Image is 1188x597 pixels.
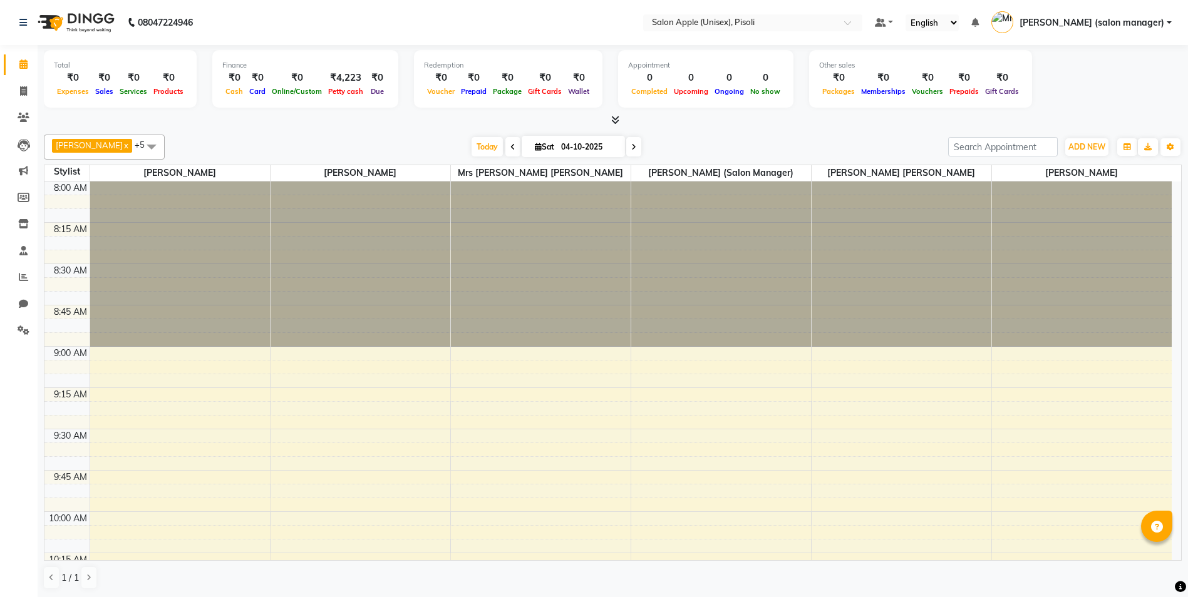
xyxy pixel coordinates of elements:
[368,87,387,96] span: Due
[628,87,671,96] span: Completed
[150,71,187,85] div: ₹0
[565,71,592,85] div: ₹0
[424,87,458,96] span: Voucher
[991,11,1013,33] img: Mrs. Poonam Bansal (salon manager)
[90,165,270,181] span: [PERSON_NAME]
[557,138,620,156] input: 2025-10-04
[631,165,811,181] span: [PERSON_NAME] (salon manager)
[946,87,982,96] span: Prepaids
[325,87,366,96] span: Petty cash
[51,305,90,319] div: 8:45 AM
[948,137,1058,156] input: Search Appointment
[424,60,592,71] div: Redemption
[1020,16,1164,29] span: [PERSON_NAME] (salon manager)
[458,87,490,96] span: Prepaid
[490,71,525,85] div: ₹0
[269,71,325,85] div: ₹0
[222,71,246,85] div: ₹0
[51,181,90,195] div: 8:00 AM
[565,87,592,96] span: Wallet
[1135,547,1175,584] iframe: chat widget
[51,388,90,401] div: 9:15 AM
[51,264,90,277] div: 8:30 AM
[424,71,458,85] div: ₹0
[44,165,90,178] div: Stylist
[671,71,711,85] div: 0
[946,71,982,85] div: ₹0
[366,71,388,85] div: ₹0
[747,71,783,85] div: 0
[909,71,946,85] div: ₹0
[451,165,631,181] span: Mrs [PERSON_NAME] [PERSON_NAME]
[490,87,525,96] span: Package
[711,71,747,85] div: 0
[271,165,450,181] span: [PERSON_NAME]
[32,5,118,40] img: logo
[135,140,154,150] span: +5
[46,512,90,525] div: 10:00 AM
[982,87,1022,96] span: Gift Cards
[819,87,858,96] span: Packages
[222,60,388,71] div: Finance
[909,87,946,96] span: Vouchers
[812,165,991,181] span: [PERSON_NAME] [PERSON_NAME]
[525,71,565,85] div: ₹0
[472,137,503,156] span: Today
[222,87,246,96] span: Cash
[525,87,565,96] span: Gift Cards
[150,87,187,96] span: Products
[54,71,92,85] div: ₹0
[92,87,116,96] span: Sales
[819,60,1022,71] div: Other sales
[54,87,92,96] span: Expenses
[51,223,90,236] div: 8:15 AM
[246,87,269,96] span: Card
[1065,138,1108,156] button: ADD NEW
[269,87,325,96] span: Online/Custom
[1068,142,1105,151] span: ADD NEW
[92,71,116,85] div: ₹0
[458,71,490,85] div: ₹0
[116,87,150,96] span: Services
[858,87,909,96] span: Memberships
[61,571,79,584] span: 1 / 1
[992,165,1172,181] span: [PERSON_NAME]
[123,140,128,150] a: x
[138,5,193,40] b: 08047224946
[116,71,150,85] div: ₹0
[858,71,909,85] div: ₹0
[628,71,671,85] div: 0
[51,347,90,360] div: 9:00 AM
[325,71,366,85] div: ₹4,223
[982,71,1022,85] div: ₹0
[671,87,711,96] span: Upcoming
[56,140,123,150] span: [PERSON_NAME]
[747,87,783,96] span: No show
[711,87,747,96] span: Ongoing
[628,60,783,71] div: Appointment
[51,429,90,442] div: 9:30 AM
[532,142,557,151] span: Sat
[819,71,858,85] div: ₹0
[51,471,90,484] div: 9:45 AM
[54,60,187,71] div: Total
[246,71,269,85] div: ₹0
[46,553,90,566] div: 10:15 AM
